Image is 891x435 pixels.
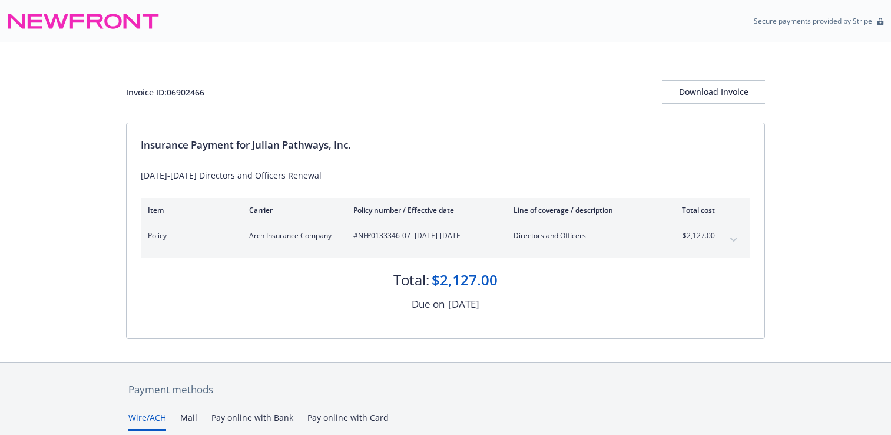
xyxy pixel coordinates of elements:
[307,411,389,431] button: Pay online with Card
[353,205,495,215] div: Policy number / Effective date
[448,296,479,312] div: [DATE]
[671,205,715,215] div: Total cost
[754,16,872,26] p: Secure payments provided by Stripe
[412,296,445,312] div: Due on
[249,230,334,241] span: Arch Insurance Company
[662,80,765,104] button: Download Invoice
[432,270,498,290] div: $2,127.00
[671,230,715,241] span: $2,127.00
[514,230,652,241] span: Directors and Officers
[128,382,763,397] div: Payment methods
[393,270,429,290] div: Total:
[141,223,750,258] div: PolicyArch Insurance Company#NFP0133346-07- [DATE]-[DATE]Directors and Officers$2,127.00expand co...
[126,86,204,98] div: Invoice ID: 06902466
[662,81,765,103] div: Download Invoice
[141,137,750,153] div: Insurance Payment for Julian Pathways, Inc.
[141,169,750,182] div: [DATE]-[DATE] Directors and Officers Renewal
[514,205,652,215] div: Line of coverage / description
[353,230,495,241] span: #NFP0133346-07 - [DATE]-[DATE]
[249,205,334,215] div: Carrier
[724,230,743,249] button: expand content
[180,411,197,431] button: Mail
[128,411,166,431] button: Wire/ACH
[148,205,230,215] div: Item
[211,411,293,431] button: Pay online with Bank
[148,230,230,241] span: Policy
